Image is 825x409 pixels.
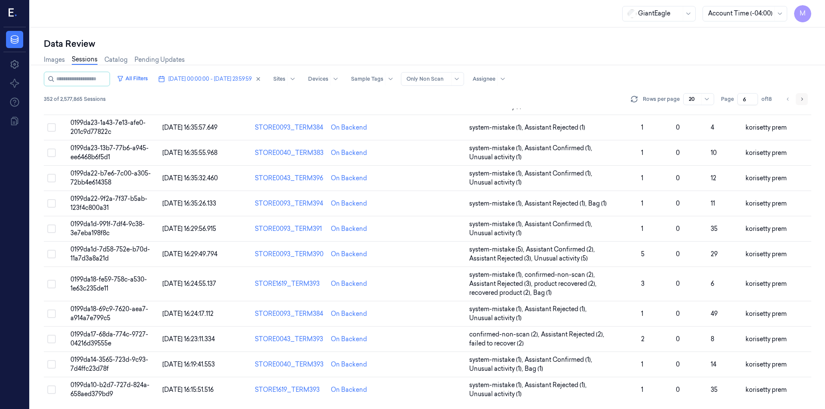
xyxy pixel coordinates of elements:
[44,38,811,50] div: Data Review
[711,335,714,343] span: 8
[70,356,148,373] span: 0199da14-3565-723d-9c93-7d4ffc23d78f
[469,123,525,132] span: system-mistake (1) ,
[641,200,643,207] span: 1
[469,254,534,263] span: Assistant Rejected (3) ,
[47,250,56,258] button: Select row
[47,280,56,288] button: Select row
[533,288,552,297] span: Bag (1)
[47,199,56,208] button: Select row
[711,149,717,157] span: 10
[711,124,714,131] span: 4
[44,95,106,103] span: 352 of 2,577,865 Sessions
[761,95,775,103] span: of 18
[641,280,645,288] span: 3
[676,124,680,131] span: 0
[469,314,522,323] span: Unusual activity (1)
[641,149,643,157] span: 1
[746,149,787,157] span: korisetty prem
[469,330,541,339] span: confirmed-non-scan (2) ,
[746,280,787,288] span: korisetty prem
[676,149,680,157] span: 0
[469,288,533,297] span: recovered product (2) ,
[469,305,525,314] span: system-mistake (1) ,
[469,153,522,162] span: Unusual activity (1)
[711,225,718,233] span: 35
[162,361,215,368] span: [DATE] 16:19:41.553
[162,335,215,343] span: [DATE] 16:23:11.334
[469,364,525,373] span: Unusual activity (1) ,
[162,149,217,157] span: [DATE] 16:35:55.968
[469,270,525,279] span: system-mistake (1) ,
[469,178,522,187] span: Unusual activity (1)
[331,148,367,158] div: On Backend
[331,360,367,369] div: On Backend
[796,93,808,105] button: Go to next page
[746,200,787,207] span: korisetty prem
[469,144,525,153] span: system-mistake (1) ,
[47,174,56,182] button: Select row
[721,95,734,103] span: Page
[711,250,718,258] span: 29
[525,305,588,314] span: Assistant Rejected (1) ,
[255,199,324,208] div: STORE0093_TERM394
[255,385,324,394] div: STORE1619_TERM393
[469,279,534,288] span: Assistant Rejected (3) ,
[711,200,715,207] span: 11
[70,245,150,262] span: 0199da1d-7d58-752e-b70d-11a7d3a8a21d
[331,224,367,233] div: On Backend
[525,199,588,208] span: Assistant Rejected (1) ,
[782,93,794,105] button: Go to previous page
[331,123,367,132] div: On Backend
[526,245,596,254] span: Assistant Confirmed (2) ,
[469,199,525,208] span: system-mistake (1) ,
[469,229,522,238] span: Unusual activity (1)
[331,309,367,318] div: On Backend
[255,335,324,344] div: STORE0043_TERM393
[162,225,216,233] span: [DATE] 16:29:56.915
[711,310,718,318] span: 49
[162,280,216,288] span: [DATE] 16:24:55.137
[641,335,645,343] span: 2
[469,220,525,229] span: system-mistake (1) ,
[70,220,145,237] span: 0199da1d-991f-7df4-9c38-3e7eba198f8c
[331,250,367,259] div: On Backend
[746,310,787,318] span: korisetty prem
[255,148,324,158] div: STORE0040_TERM383
[47,148,56,157] button: Select row
[711,386,718,394] span: 35
[641,124,643,131] span: 1
[44,55,65,64] a: Images
[469,381,525,390] span: system-mistake (1) ,
[525,123,585,132] span: Assistant Rejected (1)
[711,174,716,182] span: 12
[676,361,680,368] span: 0
[782,93,808,105] nav: pagination
[70,305,148,322] span: 0199da18-69c9-7620-aea7-a914a7e799c5
[331,335,367,344] div: On Backend
[469,169,525,178] span: system-mistake (1) ,
[331,199,367,208] div: On Backend
[162,174,218,182] span: [DATE] 16:35:32.460
[469,390,522,399] span: Unusual activity (1)
[746,174,787,182] span: korisetty prem
[641,250,645,258] span: 5
[641,386,643,394] span: 1
[113,72,151,85] button: All Filters
[255,309,324,318] div: STORE0093_TERM384
[746,124,787,131] span: korisetty prem
[47,335,56,343] button: Select row
[643,95,680,103] p: Rows per page
[162,124,217,131] span: [DATE] 16:35:57.649
[70,119,146,136] span: 0199da23-1a43-7e13-afe0-201c9d77822c
[676,250,680,258] span: 0
[711,280,714,288] span: 6
[534,279,598,288] span: product recovered (2) ,
[641,225,643,233] span: 1
[162,250,217,258] span: [DATE] 16:29:49.794
[47,123,56,132] button: Select row
[469,339,524,348] span: failed to recover (2)
[794,5,811,22] button: M
[525,355,594,364] span: Assistant Confirmed (1) ,
[72,55,98,65] a: Sessions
